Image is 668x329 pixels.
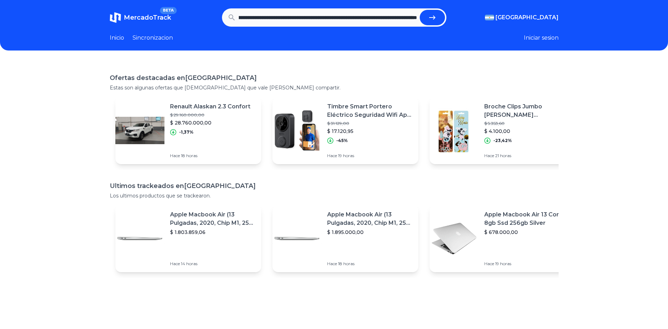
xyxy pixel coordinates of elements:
[170,153,250,159] p: Hace 18 horas
[110,34,124,42] a: Inicio
[110,192,559,199] p: Los ultimos productos que se trackearon.
[327,121,413,126] p: $ 31.129,00
[170,112,250,118] p: $ 29.160.000,00
[327,153,413,159] p: Hace 19 horas
[115,205,261,272] a: Featured imageApple Macbook Air (13 Pulgadas, 2020, Chip M1, 256 Gb De Ssd, 8 Gb De Ram) - Plata$...
[272,97,418,164] a: Featured imageTimbre Smart Portero Eléctrico Seguridad Wifi App Cámara$ 31.129,00$ 17.120,95-45%H...
[524,34,559,42] button: Iniciar sesion
[484,121,570,126] p: $ 5.353,60
[327,229,413,236] p: $ 1.895.000,00
[327,261,413,267] p: Hace 18 horas
[430,97,575,164] a: Featured imageBroche Clips Jumbo [PERSON_NAME] [PERSON_NAME] Mooving X Unid$ 5.353,60$ 4.100,00-2...
[484,128,570,135] p: $ 4.100,00
[430,106,479,155] img: Featured image
[484,261,570,267] p: Hace 19 horas
[170,102,250,111] p: Renault Alaskan 2.3 Confort
[115,214,164,263] img: Featured image
[327,210,413,227] p: Apple Macbook Air (13 Pulgadas, 2020, Chip M1, 256 Gb De Ssd, 8 Gb De Ram) - Plata
[179,129,194,135] p: -1,37%
[484,210,570,227] p: Apple Macbook Air 13 Core I5 8gb Ssd 256gb Silver
[115,106,164,155] img: Featured image
[495,13,559,22] span: [GEOGRAPHIC_DATA]
[170,119,250,126] p: $ 28.760.000,00
[170,210,256,227] p: Apple Macbook Air (13 Pulgadas, 2020, Chip M1, 256 Gb De Ssd, 8 Gb De Ram) - Plata
[110,12,121,23] img: MercadoTrack
[327,102,413,119] p: Timbre Smart Portero Eléctrico Seguridad Wifi App Cámara
[485,15,494,20] img: Argentina
[170,261,256,267] p: Hace 14 horas
[327,128,413,135] p: $ 17.120,95
[115,97,261,164] a: Featured imageRenault Alaskan 2.3 Confort$ 29.160.000,00$ 28.760.000,00-1,37%Hace 18 horas
[272,205,418,272] a: Featured imageApple Macbook Air (13 Pulgadas, 2020, Chip M1, 256 Gb De Ssd, 8 Gb De Ram) - Plata$...
[110,12,171,23] a: MercadoTrackBETA
[430,214,479,263] img: Featured image
[484,102,570,119] p: Broche Clips Jumbo [PERSON_NAME] [PERSON_NAME] Mooving X Unid
[272,106,322,155] img: Featured image
[485,13,559,22] button: [GEOGRAPHIC_DATA]
[430,205,575,272] a: Featured imageApple Macbook Air 13 Core I5 8gb Ssd 256gb Silver$ 678.000,00Hace 19 horas
[272,214,322,263] img: Featured image
[336,138,348,143] p: -45%
[133,34,173,42] a: Sincronizacion
[484,153,570,159] p: Hace 21 horas
[484,229,570,236] p: $ 678.000,00
[110,181,559,191] h1: Ultimos trackeados en [GEOGRAPHIC_DATA]
[124,14,171,21] span: MercadoTrack
[110,73,559,83] h1: Ofertas destacadas en [GEOGRAPHIC_DATA]
[170,229,256,236] p: $ 1.803.859,06
[160,7,176,14] span: BETA
[493,138,512,143] p: -23,42%
[110,84,559,91] p: Estas son algunas ofertas que [DEMOGRAPHIC_DATA] que vale [PERSON_NAME] compartir.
